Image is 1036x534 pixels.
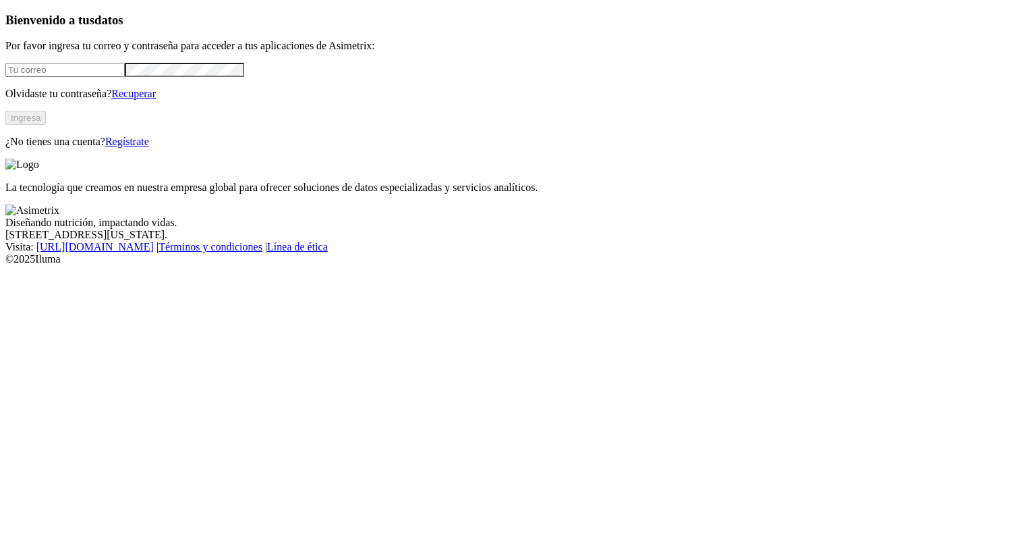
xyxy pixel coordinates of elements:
div: Visita : | | [5,241,1031,253]
p: ¿No tienes una cuenta? [5,136,1031,148]
p: Olvidaste tu contraseña? [5,88,1031,100]
a: [URL][DOMAIN_NAME] [36,241,154,252]
p: Por favor ingresa tu correo y contraseña para acceder a tus aplicaciones de Asimetrix: [5,40,1031,52]
input: Tu correo [5,63,125,77]
div: Diseñando nutrición, impactando vidas. [5,217,1031,229]
div: © 2025 Iluma [5,253,1031,265]
span: datos [94,13,123,27]
img: Logo [5,159,39,171]
p: La tecnología que creamos en nuestra empresa global para ofrecer soluciones de datos especializad... [5,182,1031,194]
img: Asimetrix [5,205,59,217]
a: Línea de ética [267,241,328,252]
button: Ingresa [5,111,46,125]
a: Términos y condiciones [159,241,262,252]
a: Regístrate [105,136,149,147]
div: [STREET_ADDRESS][US_STATE]. [5,229,1031,241]
h3: Bienvenido a tus [5,13,1031,28]
a: Recuperar [111,88,156,99]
